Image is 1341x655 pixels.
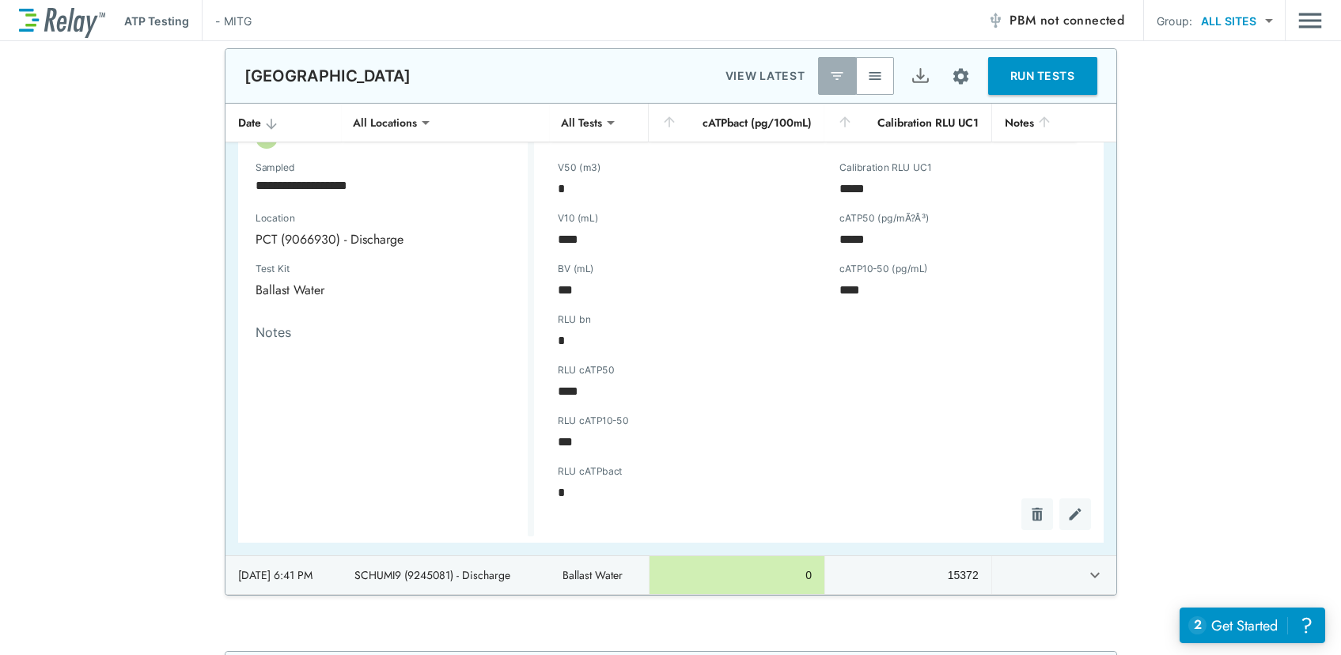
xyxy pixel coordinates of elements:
p: Group: [1157,13,1192,29]
img: LuminUltra Relay [19,4,105,38]
button: Edit test [1059,498,1091,530]
iframe: Resource center [1180,608,1325,643]
label: Calibration RLU UC1 [839,162,931,173]
button: Export [902,57,940,95]
div: PCT (9066930) - Discharge [244,223,512,255]
p: - MITG [215,13,252,29]
span: PBM [1010,9,1124,32]
td: SCHUMI9 (9245081) - Discharge [342,556,551,594]
div: cATPbact (pg/100mL) [661,113,812,132]
img: Export Icon [911,66,930,86]
td: Ballast Water [550,556,648,594]
img: Edit test [1067,506,1083,522]
button: Site setup [940,55,982,97]
label: RLU cATPbact [558,466,623,477]
p: VIEW LATEST [725,66,805,85]
label: Test Kit [256,263,376,274]
label: V10 (mL) [558,213,598,224]
div: 0 [662,567,812,583]
button: PBM not connected [981,5,1131,36]
button: RUN TESTS [988,57,1097,95]
div: Notes [1005,113,1063,132]
span: not connected [1040,11,1124,29]
div: Ballast Water [244,274,404,305]
input: Choose date, selected date is Sep 22, 2025 [244,169,501,201]
th: Date [225,104,342,142]
div: [DATE] 6:41 PM [238,567,329,583]
img: Settings Icon [951,66,971,86]
label: BV (mL) [558,263,594,274]
div: Calibration RLU UC1 [837,113,979,132]
img: Drawer Icon [1298,6,1322,36]
label: V50 (m3) [558,162,600,173]
p: ATP Testing [124,13,189,29]
label: Location [256,213,456,224]
img: Latest [829,68,845,84]
label: RLU cATP10-50 [558,415,628,426]
button: Main menu [1298,6,1322,36]
label: Sampled [256,162,295,173]
img: View All [867,68,883,84]
p: [GEOGRAPHIC_DATA] [244,66,411,85]
label: RLU cATP50 [558,365,614,376]
button: Delete [1021,498,1053,530]
label: RLU bn [558,314,590,325]
img: Delete [1029,506,1045,522]
label: cATP50 (pg/mÃ?Â³) [839,213,929,224]
div: All Locations [342,107,428,138]
div: 15372 [838,567,979,583]
button: expand row [1082,562,1108,589]
div: All Tests [550,107,613,138]
img: Offline Icon [987,13,1003,28]
label: cATP10-50 (pg/mL) [839,263,928,274]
